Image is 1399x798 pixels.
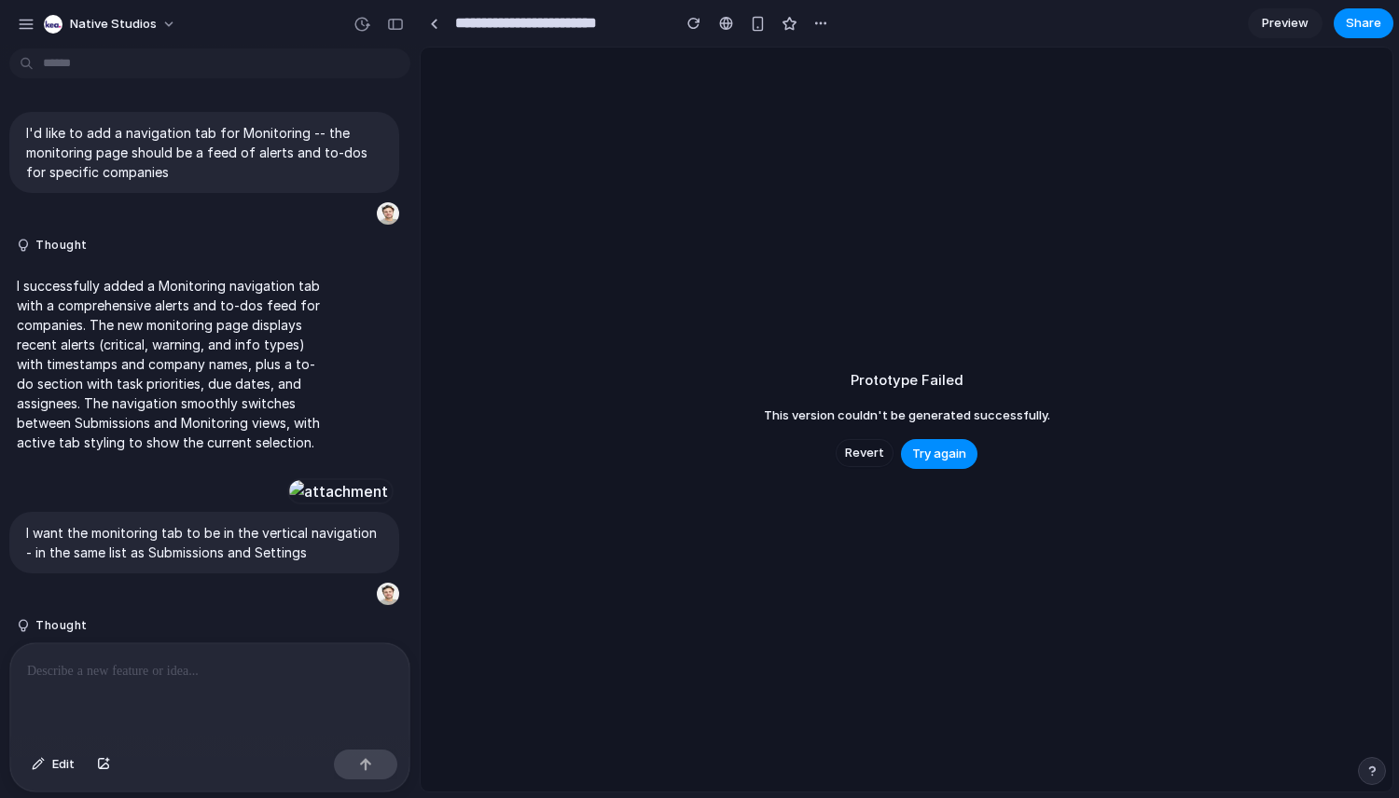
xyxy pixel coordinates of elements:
button: Share [1334,8,1393,38]
a: Preview [1248,8,1323,38]
button: Try again [901,439,977,469]
span: Edit [52,755,75,774]
button: Revert [836,439,893,467]
span: Preview [1262,14,1309,33]
span: This version couldn't be generated successfully. [764,406,1050,425]
p: I successfully added a Monitoring navigation tab with a comprehensive alerts and to-dos feed for ... [17,276,328,452]
h2: Prototype Failed [851,370,963,392]
p: I'd like to add a navigation tab for Monitoring -- the monitoring page should be a feed of alerts... [26,123,382,182]
span: Revert [845,444,884,462]
span: Try again [912,445,966,463]
p: I want the monitoring tab to be in the vertical navigation - in the same list as Submissions and ... [26,523,382,562]
span: Share [1346,14,1381,33]
span: Native Studios [70,15,157,34]
button: Edit [22,750,84,779]
button: Native Studios [36,9,186,39]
